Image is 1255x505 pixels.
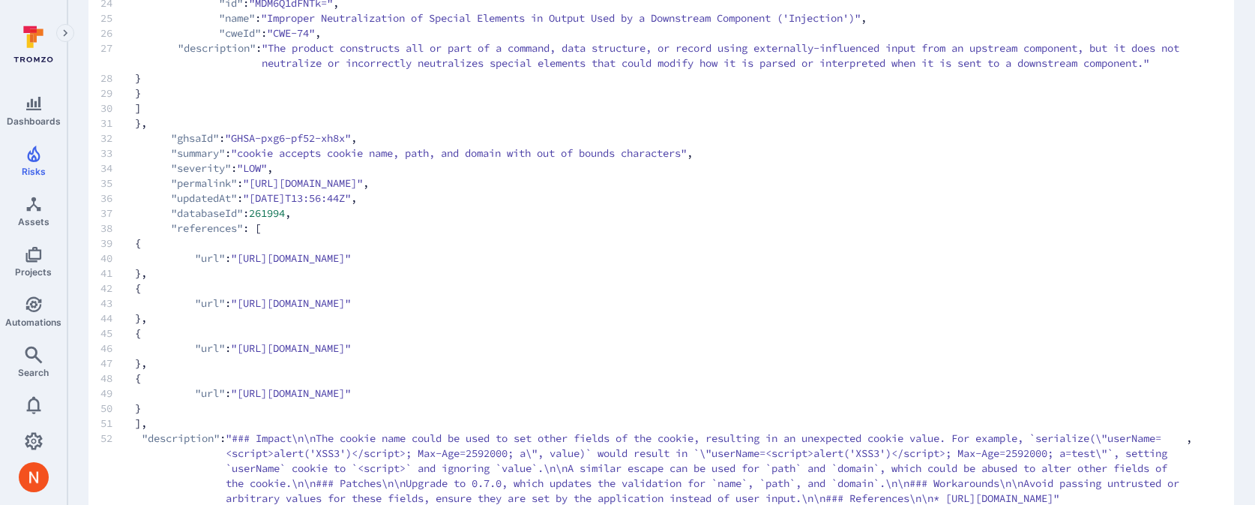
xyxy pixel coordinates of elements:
[231,161,237,176] span: :
[256,41,262,71] span: :
[100,116,1192,131] span: },
[687,146,693,161] span: ,
[100,326,135,341] span: 45
[261,26,267,41] span: :
[237,191,243,206] span: :
[231,296,351,311] span: "[URL][DOMAIN_NAME]"
[100,416,1192,431] span: ],
[225,341,231,356] span: :
[100,146,135,161] span: 33
[351,191,357,206] span: ,
[100,416,135,431] span: 51
[195,296,225,311] span: "url"
[171,221,243,236] span: "references"
[100,296,135,311] span: 43
[100,191,135,206] span: 36
[100,281,1192,296] span: {
[18,367,49,378] span: Search
[100,101,1192,116] span: ]
[19,462,49,492] div: Neeren Patki
[100,311,1192,326] span: },
[100,251,135,266] span: 40
[225,251,231,266] span: :
[100,266,135,281] span: 41
[100,341,135,356] span: 46
[171,176,237,191] span: "permalink"
[100,176,135,191] span: 35
[225,296,231,311] span: :
[100,371,1192,386] span: {
[100,401,1192,416] span: }
[100,236,1192,251] span: {
[7,116,61,127] span: Dashboards
[249,206,285,221] span: 261994
[100,221,135,236] span: 38
[231,146,687,161] span: "cookie accepts cookie name, path, and domain with out of bounds characters"
[100,401,135,416] span: 50
[351,131,357,146] span: ,
[267,26,315,41] span: "CWE-74"
[363,176,369,191] span: ,
[19,462,49,492] img: ACg8ocIprwjrgDQnDsNSk9Ghn5p5-B8DpAKWoJ5Gi9syOE4K59tr4Q=s96-c
[237,176,243,191] span: :
[195,341,225,356] span: "url"
[243,206,249,221] span: :
[100,86,135,101] span: 29
[171,206,243,221] span: "databaseId"
[243,221,261,236] span: : [
[219,26,261,41] span: "cweId"
[100,11,135,26] span: 25
[219,11,255,26] span: "name"
[231,341,351,356] span: "[URL][DOMAIN_NAME]"
[100,116,135,131] span: 31
[171,146,225,161] span: "summary"
[171,161,231,176] span: "severity"
[261,11,861,26] span: "Improper Neutralization of Special Elements in Output Used by a Downstream Component ('Injection')"
[195,386,225,401] span: "url"
[100,131,135,146] span: 32
[178,41,256,71] span: "description"
[100,386,135,401] span: 49
[255,11,261,26] span: :
[100,371,135,386] span: 48
[100,356,1192,371] span: },
[231,386,351,401] span: "[URL][DOMAIN_NAME]"
[315,26,321,41] span: ,
[243,176,363,191] span: "[URL][DOMAIN_NAME]"
[100,206,135,221] span: 37
[56,24,74,42] button: Expand navigation menu
[267,161,273,176] span: ,
[100,236,135,251] span: 39
[225,131,351,146] span: "GHSA-pxg6-pf52-xh8x"
[5,317,61,328] span: Automations
[100,71,135,86] span: 28
[195,251,225,266] span: "url"
[861,11,867,26] span: ,
[231,251,351,266] span: "[URL][DOMAIN_NAME]"
[100,281,135,296] span: 42
[285,206,291,221] span: ,
[262,41,1192,71] span: "The product constructs all or part of a command, data structure, or record using externally-infl...
[100,71,1192,86] span: }
[237,161,267,176] span: "LOW"
[100,161,135,176] span: 34
[100,41,135,71] span: 27
[100,266,1192,281] span: },
[225,146,231,161] span: :
[100,311,135,326] span: 44
[171,191,237,206] span: "updatedAt"
[15,266,52,278] span: Projects
[100,86,1192,101] span: }
[100,356,135,371] span: 47
[100,326,1192,341] span: {
[22,166,46,177] span: Risks
[60,27,70,40] i: Expand navigation menu
[100,101,135,116] span: 30
[219,131,225,146] span: :
[225,386,231,401] span: :
[243,191,351,206] span: "[DATE]T13:56:44Z"
[100,26,135,41] span: 26
[18,216,49,227] span: Assets
[171,131,219,146] span: "ghsaId"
